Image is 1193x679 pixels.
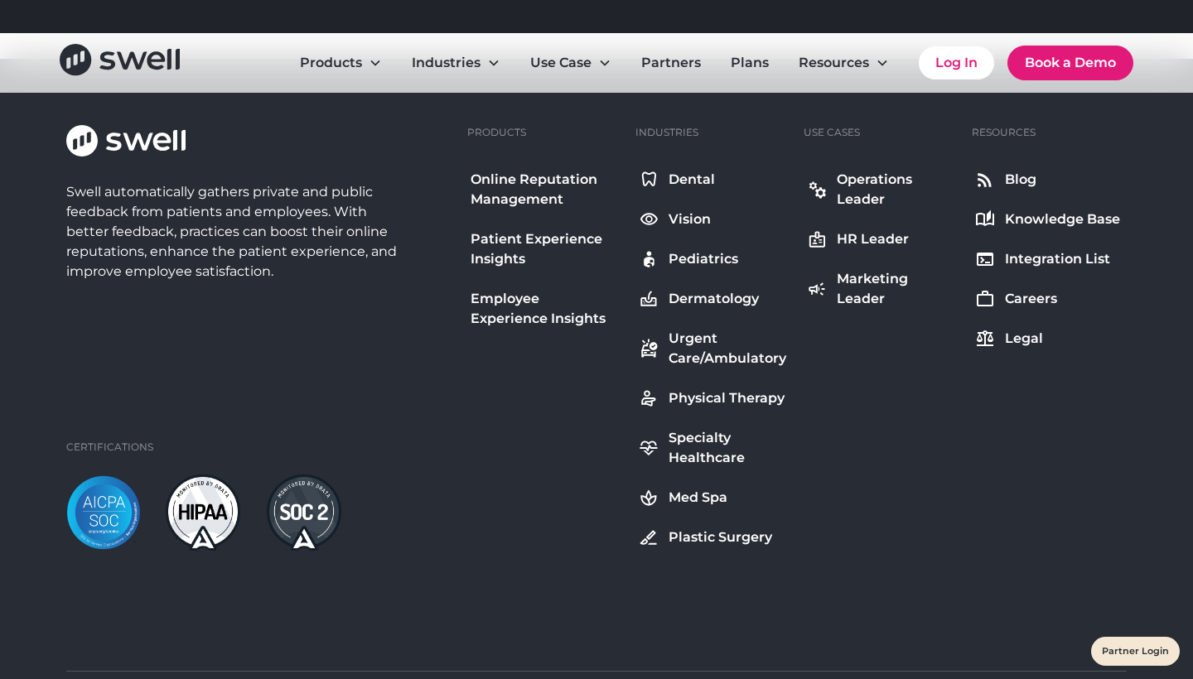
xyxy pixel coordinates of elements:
a: Med Spa [635,484,790,511]
div: Employee Experience Insights [471,289,619,329]
a: Book a Demo [1007,46,1133,80]
a: Plans [717,46,782,79]
a: Blog [972,166,1123,193]
a: Dermatology [635,286,790,312]
a: Careers [972,286,1123,312]
img: soc2-dark.png [267,474,341,551]
div: Industries [412,53,481,73]
div: Vision [669,209,711,229]
a: Online Reputation Management [467,166,622,213]
a: Vision [635,206,790,233]
div: Resources [799,53,869,73]
a: Physical Therapy [635,385,790,412]
a: Plastic Surgery [635,524,790,551]
a: Pediatrics [635,246,790,272]
div: Plastic Surgery [669,527,772,547]
div: Specialty Healthcare [669,428,787,468]
img: hipaa-light.png [166,474,240,551]
a: Integration List [972,246,1123,272]
div: Products [467,125,526,140]
div: Knowledge Base [1005,209,1120,229]
a: Urgent Care/Ambulatory [635,325,790,372]
div: Swell automatically gathers private and public feedback from patients and employees. With better ... [66,182,404,282]
div: Operations Leader [837,170,955,209]
a: home [60,44,180,81]
a: Specialty Healthcare [635,425,790,471]
a: Legal [972,325,1123,352]
div: Resources [972,125,1036,140]
div: Industries [635,125,698,140]
div: Integration List [1005,249,1110,269]
div: Careers [1005,289,1057,309]
div: Products [287,46,395,79]
div: HR Leader [837,229,909,249]
a: Operations Leader [804,166,959,213]
a: Employee Experience Insights [467,286,622,332]
div: Products [300,53,362,73]
div: Marketing Leader [837,269,955,309]
div: Patient Experience Insights [471,229,619,269]
div: Pediatrics [669,249,738,269]
div: Legal [1005,329,1043,349]
div: Physical Therapy [669,388,785,408]
a: Log In [919,46,994,79]
a: Partners [628,46,714,79]
a: HR Leader [804,226,959,253]
div: Blog [1005,170,1036,190]
a: Knowledge Base [972,206,1123,233]
div: Dental [669,170,715,190]
div: Use Case [517,46,625,79]
div: Resources [785,46,902,79]
div: Certifications [66,440,153,455]
a: Dental [635,166,790,193]
div: Use Cases [804,125,860,140]
div: Med Spa [669,488,727,508]
a: Marketing Leader [804,266,959,312]
div: Industries [398,46,514,79]
a: Patient Experience Insights [467,226,622,272]
div: Dermatology [669,289,759,309]
div: Urgent Care/Ambulatory [669,329,787,368]
div: Online Reputation Management [471,170,619,209]
a: Partner Login [1102,641,1169,662]
div: Use Case [530,53,592,73]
